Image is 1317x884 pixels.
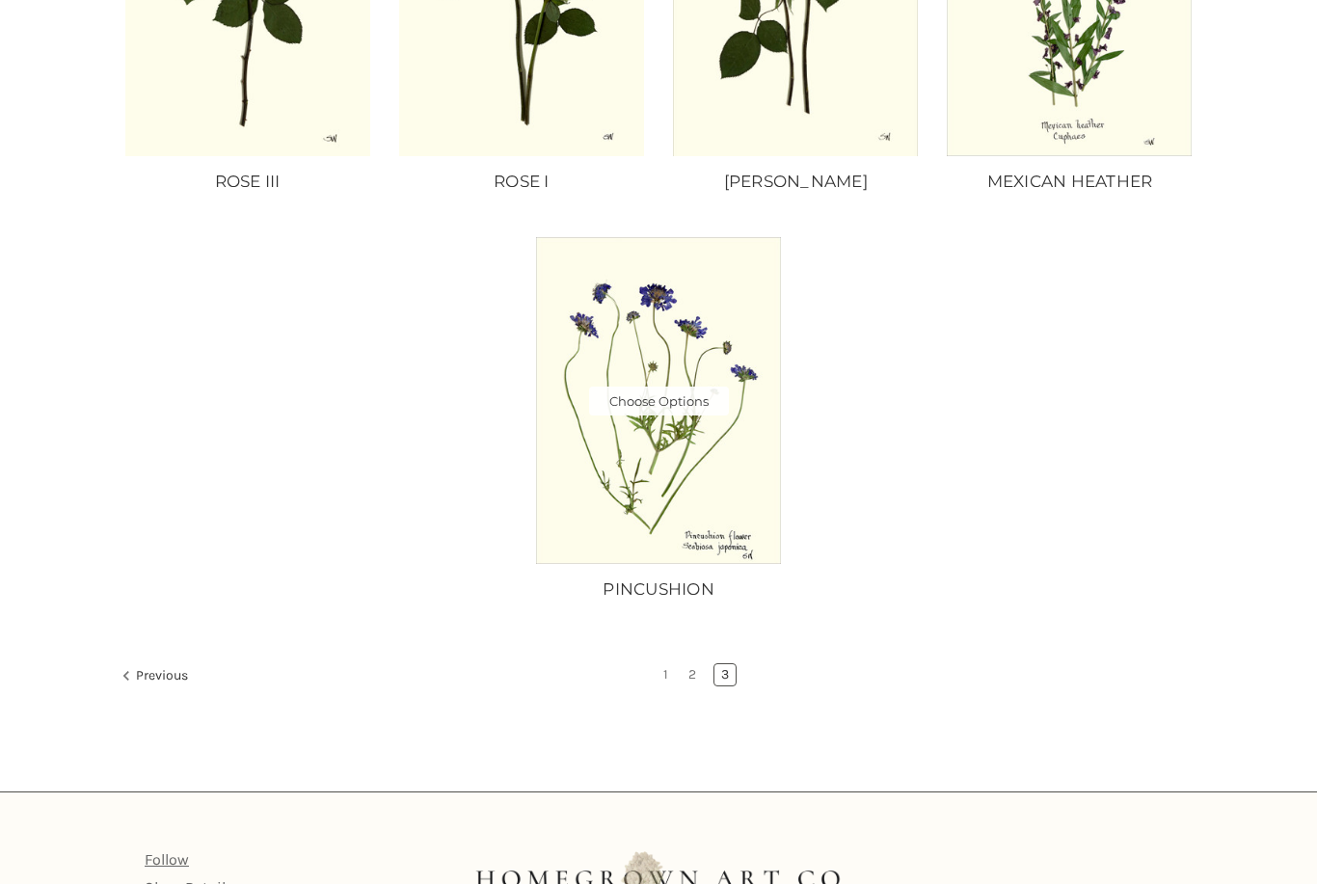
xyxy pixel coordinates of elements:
[121,170,374,195] a: ROSE III, Price range from $10.00 to $235.00
[531,577,785,603] a: PINCUSHION, Price range from $10.00 to $235.00
[714,664,736,685] a: Page 3 of 3
[534,237,782,564] a: PINCUSHION, Price range from $10.00 to $235.00
[145,850,189,869] a: Follow
[682,664,703,685] a: Page 2 of 3
[121,664,195,689] a: Previous
[121,663,1196,690] nav: pagination
[657,664,675,685] a: Page 1 of 3
[669,170,923,195] a: ROSE II, Price range from $10.00 to $235.00
[943,170,1196,195] a: MEXICAN HEATHER, Price range from $10.00 to $235.00
[534,237,782,564] img: Unframed
[589,387,729,415] a: Choose Options
[394,170,648,195] a: ROSE I, Price range from $10.00 to $235.00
